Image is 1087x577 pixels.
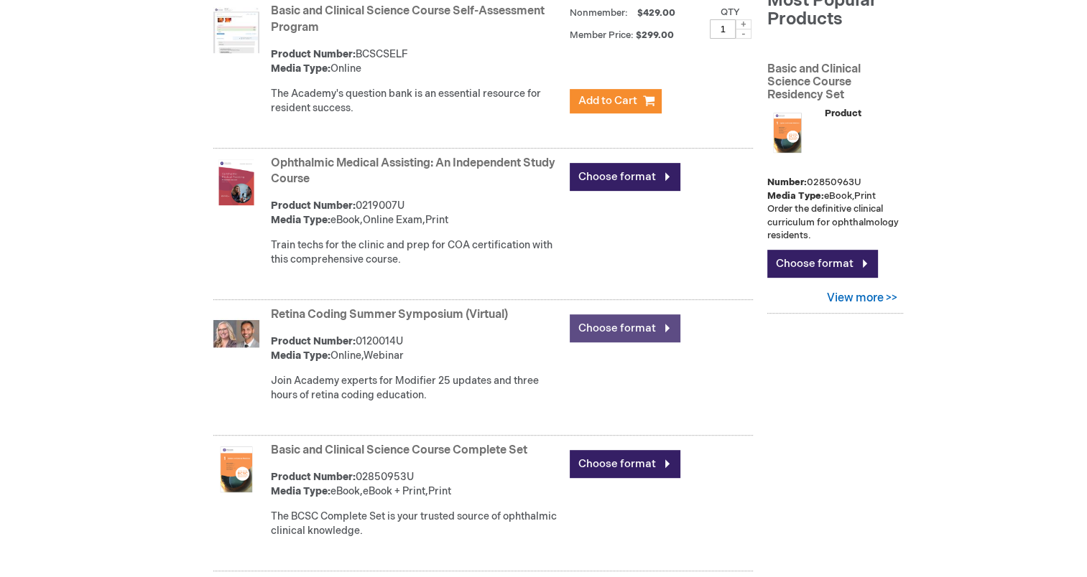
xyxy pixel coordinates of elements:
strong: Product Number: [271,471,356,483]
strong: Media Type: [271,350,330,362]
div: 0120014U Online,Webinar [271,334,563,363]
strong: Media Type: [271,485,330,497]
strong: Media Type: [271,62,330,75]
img: 02850953u_47.png [213,446,259,492]
div: The BCSC Complete Set is your trusted source of ophthalmic clinical knowledge. [271,510,563,538]
div: 02850963U eBook,Print [767,107,902,202]
a: Choose format [570,314,680,342]
button: Add to Cart [570,89,662,113]
div: 02850953U eBook,eBook + Print,Print [271,470,563,499]
strong: Media Type: [271,214,330,226]
div: Join Academy experts for Modifier 25 updates and three hours of retina coding education. [271,374,563,403]
div: 0219007U eBook,Online Exam,Print [271,199,563,227]
strong: Media Type: [767,190,824,202]
strong: Product Number: [271,200,356,212]
img: 02850963u_47.png [767,113,808,153]
img: 0120014u_4.jpg [213,311,259,357]
strong: Member Price: [570,29,634,41]
label: Qty [721,6,740,18]
a: Ophthalmic Medical Assisting: An Independent Study Course [271,156,555,187]
a: View more >> [767,285,902,313]
a: Basic and Clinical Science Course Self-Assessment Program [271,4,545,34]
a: Choose format [570,163,680,191]
a: Choose format [767,250,878,278]
a: Choose format [570,450,680,478]
p: Order the definitive clinical curriculum for ophthalmology residents. [767,202,902,243]
strong: Nonmember: [570,4,628,22]
div: BCSCSELF Online [271,47,563,76]
div: The Academy's question bank is an essential resource for resident success. [271,87,563,116]
a: Basic and Clinical Science Course Residency Set [767,57,902,107]
strong: Product Number: [271,335,356,347]
strong: Product Number: [271,48,356,60]
span: $429.00 [635,7,677,19]
input: Qty [710,19,736,39]
a: Retina Coding Summer Symposium (Virtual) [271,308,508,322]
a: Basic and Clinical Science Course Complete Set [271,444,527,457]
img: 0219007u_51.png [213,159,259,205]
span: Add to Cart [578,94,637,108]
img: bcscself_20.jpg [213,7,259,53]
div: Train techs for the clinic and prep for COA certification with this comprehensive course. [271,238,563,267]
span: $299.00 [636,29,676,41]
